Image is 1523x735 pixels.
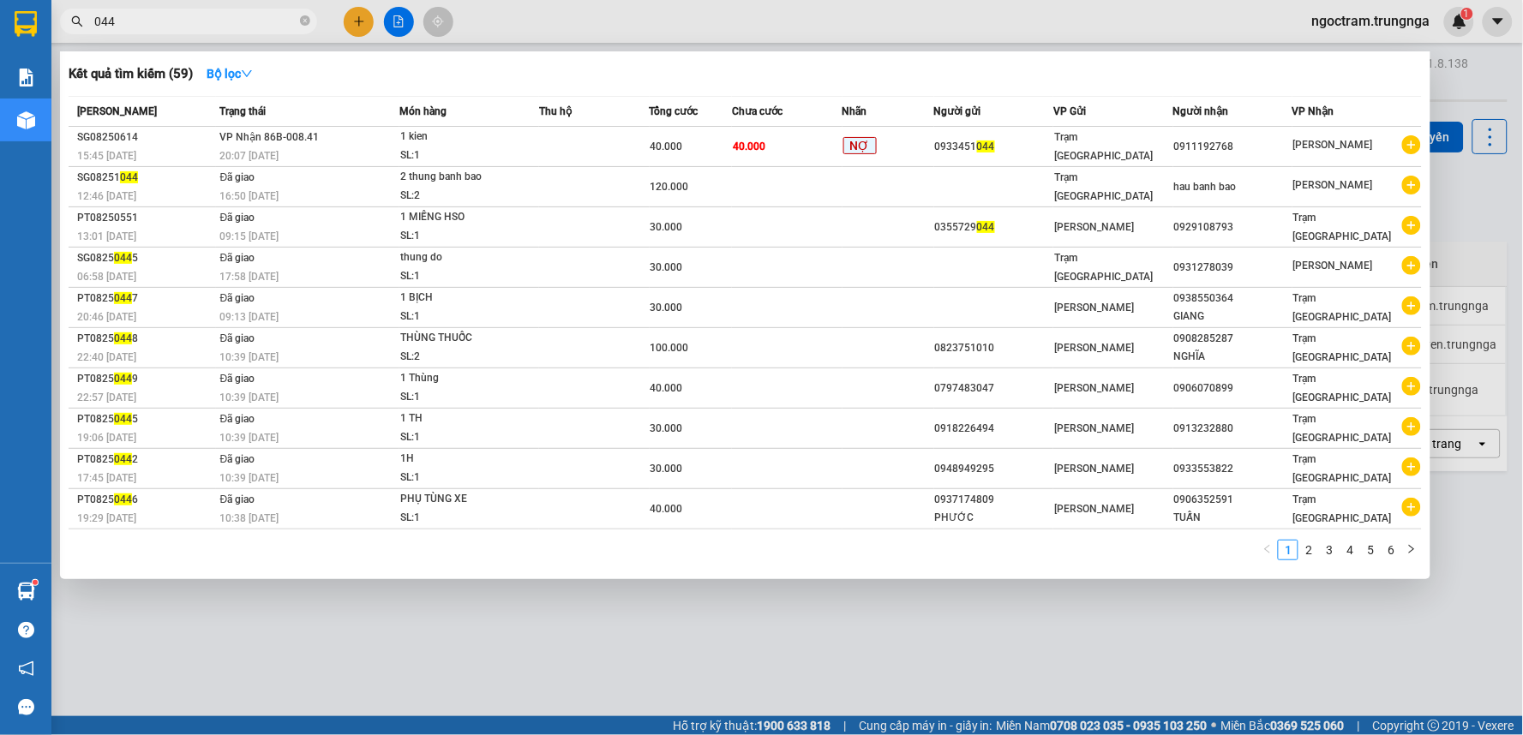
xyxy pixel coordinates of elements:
[77,169,215,187] div: SG08251
[977,221,995,233] span: 044
[400,308,529,326] div: SL: 1
[1262,544,1273,554] span: left
[1053,105,1086,117] span: VP Gửi
[114,252,132,264] span: 044
[1340,540,1360,560] li: 4
[1361,541,1380,559] a: 5
[1299,541,1318,559] a: 2
[220,230,279,242] span: 09:15 [DATE]
[651,181,689,193] span: 120.000
[1406,544,1417,554] span: right
[220,472,279,484] span: 10:39 [DATE]
[77,370,215,388] div: PT0825 9
[1174,259,1292,277] div: 0931278039
[1278,540,1298,560] li: 1
[220,373,255,385] span: Đã giao
[18,622,34,638] span: question-circle
[220,311,279,323] span: 09:13 [DATE]
[77,128,215,146] div: SG08250614
[77,271,136,283] span: 06:58 [DATE]
[77,410,215,428] div: PT0825 5
[77,150,136,162] span: 15:45 [DATE]
[400,168,529,187] div: 2 thung banh bao
[1293,413,1392,444] span: Trạm [GEOGRAPHIC_DATA]
[651,422,683,434] span: 30.000
[1174,308,1292,326] div: GIANG
[114,292,132,304] span: 044
[1381,540,1401,560] li: 6
[1402,135,1421,154] span: plus-circle
[69,65,193,83] h3: Kết quả tìm kiếm ( 59 )
[1173,105,1229,117] span: Người nhận
[77,105,157,117] span: [PERSON_NAME]
[1174,290,1292,308] div: 0938550364
[843,137,877,154] span: NỢ
[651,221,683,233] span: 30.000
[77,311,136,323] span: 20:46 [DATE]
[1174,178,1292,196] div: hau banh bao
[114,413,132,425] span: 044
[1174,348,1292,366] div: NGHĨA
[77,432,136,444] span: 19:06 [DATE]
[1174,420,1292,438] div: 0913232880
[1174,218,1292,236] div: 0929108793
[977,140,995,152] span: 044
[400,227,529,246] div: SL: 1
[1293,212,1392,242] span: Trạm [GEOGRAPHIC_DATA]
[935,218,1052,236] div: 0355729
[1293,139,1373,151] span: [PERSON_NAME]
[220,271,279,283] span: 17:58 [DATE]
[1340,541,1359,559] a: 4
[400,128,529,146] div: 1 kien
[220,432,279,444] span: 10:39 [DATE]
[71,15,83,27] span: search
[1402,498,1421,517] span: plus-circle
[935,138,1052,156] div: 0933451
[650,105,699,117] span: Tổng cước
[399,105,447,117] span: Món hàng
[114,332,132,344] span: 044
[1054,503,1134,515] span: [PERSON_NAME]
[651,140,683,152] span: 40.000
[77,472,136,484] span: 17:45 [DATE]
[220,190,279,202] span: 16:50 [DATE]
[400,146,529,165] div: SL: 1
[1054,171,1153,202] span: Trạm [GEOGRAPHIC_DATA]
[400,369,529,388] div: 1 Thùng
[220,391,279,403] span: 10:39 [DATE]
[1401,540,1422,560] button: right
[651,261,683,273] span: 30.000
[400,490,529,509] div: PHỤ TÙNG XE
[77,491,215,509] div: PT0825 6
[1402,337,1421,356] span: plus-circle
[15,11,37,37] img: logo-vxr
[1054,252,1153,283] span: Trạm [GEOGRAPHIC_DATA]
[400,348,529,367] div: SL: 2
[935,509,1052,527] div: PHƯỚC
[1174,509,1292,527] div: TUẤN
[220,131,320,143] span: VP Nhận 86B-008.41
[1382,541,1400,559] a: 6
[400,208,529,227] div: 1 MIẾNG HSO
[1054,382,1134,394] span: [PERSON_NAME]
[220,150,279,162] span: 20:07 [DATE]
[207,67,253,81] strong: Bộ lọc
[77,190,136,202] span: 12:46 [DATE]
[651,342,689,354] span: 100.000
[77,249,215,267] div: SG0825 5
[77,512,136,524] span: 19:29 [DATE]
[114,453,132,465] span: 044
[77,451,215,469] div: PT0825 2
[935,420,1052,438] div: 0918226494
[220,332,255,344] span: Đã giao
[220,105,267,117] span: Trạng thái
[220,252,255,264] span: Đã giao
[935,491,1052,509] div: 0937174809
[220,512,279,524] span: 10:38 [DATE]
[935,379,1052,397] div: 0797483047
[400,289,529,308] div: 1 BỊCH
[400,267,529,286] div: SL: 1
[220,413,255,425] span: Đã giao
[1054,342,1134,354] span: [PERSON_NAME]
[400,388,529,407] div: SL: 1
